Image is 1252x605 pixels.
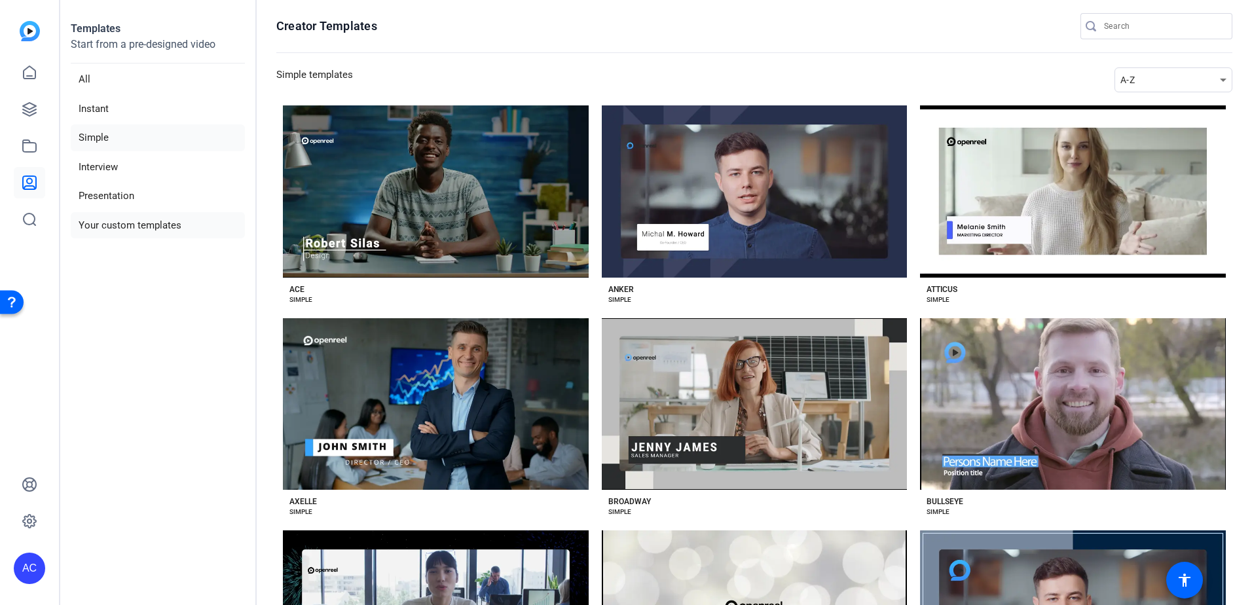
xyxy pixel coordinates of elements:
[71,22,120,35] strong: Templates
[276,18,377,34] h1: Creator Templates
[14,553,45,584] div: AC
[283,318,589,490] button: Template image
[608,284,634,295] div: ANKER
[71,183,245,210] li: Presentation
[927,507,949,517] div: SIMPLE
[71,66,245,93] li: All
[71,37,245,64] p: Start from a pre-designed video
[289,496,317,507] div: AXELLE
[608,507,631,517] div: SIMPLE
[289,507,312,517] div: SIMPLE
[608,496,651,507] div: BROADWAY
[283,105,589,278] button: Template image
[71,124,245,151] li: Simple
[1120,75,1135,85] span: A-Z
[927,284,957,295] div: ATTICUS
[276,67,353,92] h3: Simple templates
[608,295,631,305] div: SIMPLE
[71,96,245,122] li: Instant
[602,318,908,490] button: Template image
[71,154,245,181] li: Interview
[920,318,1226,490] button: Template image
[927,295,949,305] div: SIMPLE
[602,105,908,278] button: Template image
[1104,18,1222,34] input: Search
[20,21,40,41] img: blue-gradient.svg
[927,496,963,507] div: BULLSEYE
[289,284,304,295] div: ACE
[1177,572,1192,588] mat-icon: accessibility
[920,105,1226,278] button: Template image
[71,212,245,239] li: Your custom templates
[289,295,312,305] div: SIMPLE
